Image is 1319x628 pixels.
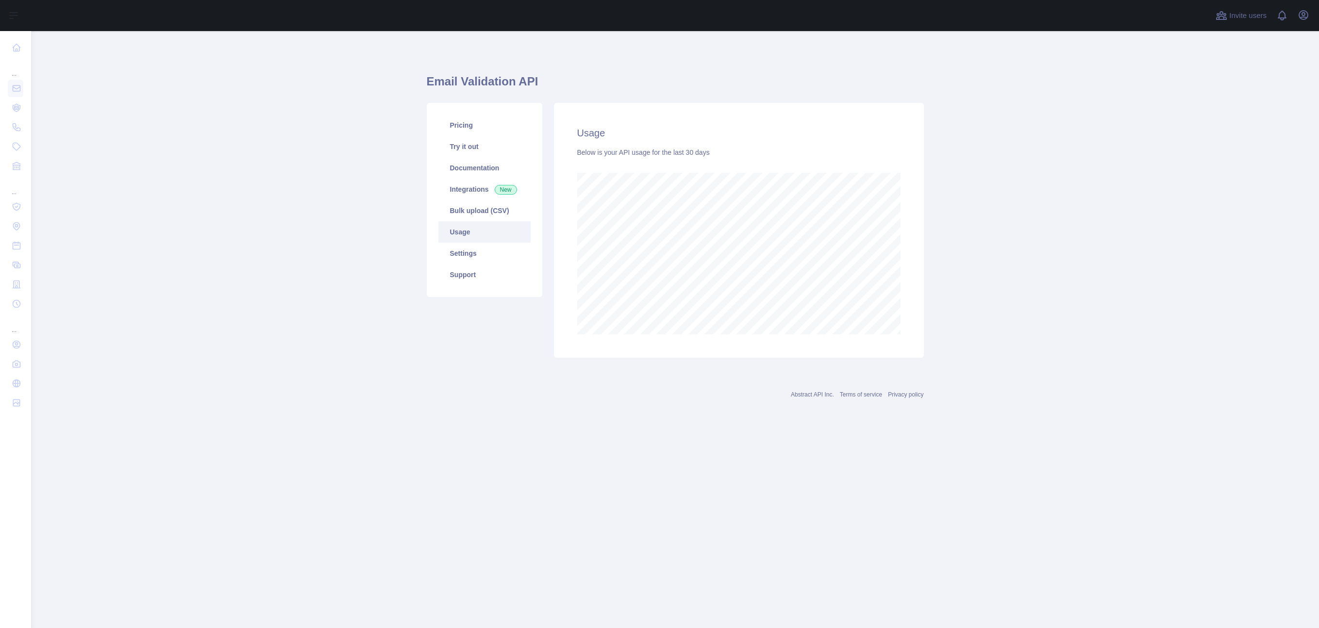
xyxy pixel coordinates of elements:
a: Privacy policy [888,391,923,398]
a: Documentation [438,157,531,179]
a: Settings [438,243,531,264]
div: ... [8,314,23,334]
button: Invite users [1214,8,1269,23]
a: Integrations New [438,179,531,200]
a: Usage [438,221,531,243]
div: ... [8,58,23,78]
span: New [495,185,517,195]
a: Pricing [438,115,531,136]
h2: Usage [577,126,901,140]
a: Bulk upload (CSV) [438,200,531,221]
a: Terms of service [840,391,882,398]
h1: Email Validation API [427,74,924,97]
a: Try it out [438,136,531,157]
div: ... [8,177,23,196]
a: Abstract API Inc. [791,391,834,398]
span: Invite users [1229,10,1267,21]
a: Support [438,264,531,285]
div: Below is your API usage for the last 30 days [577,148,901,157]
